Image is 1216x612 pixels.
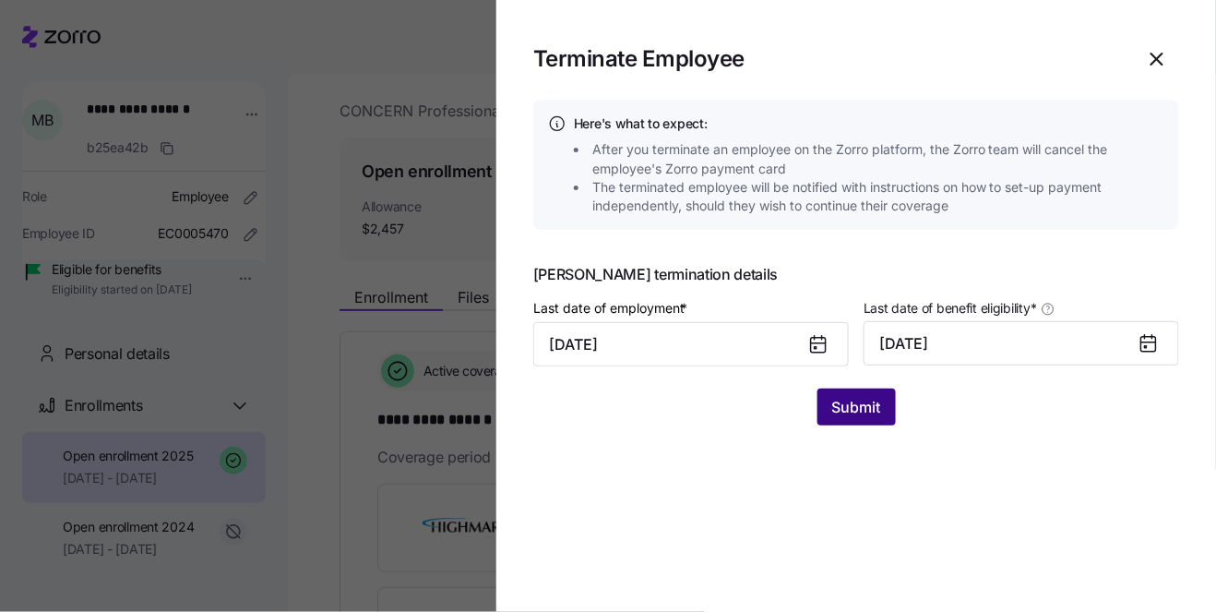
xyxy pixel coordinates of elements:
input: MM/DD/YYYY [533,322,849,366]
span: After you terminate an employee on the Zorro platform, the Zorro team will cancel the employee's ... [592,140,1170,178]
label: Last date of employment [533,298,691,318]
span: Last date of benefit eligibility * [864,299,1037,318]
span: [PERSON_NAME] termination details [533,267,1179,282]
h1: Terminate Employee [533,44,1127,73]
button: Submit [817,389,896,426]
span: Submit [832,396,881,418]
span: The terminated employee will be notified with instructions on how to set-up payment independently... [592,178,1170,216]
h4: Here's what to expect: [574,114,1164,133]
button: [DATE] [864,321,1179,366]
